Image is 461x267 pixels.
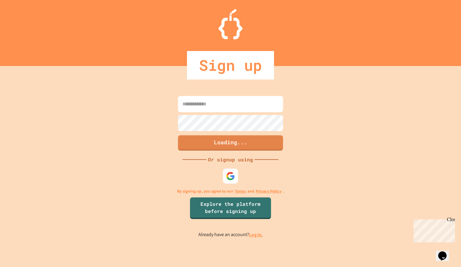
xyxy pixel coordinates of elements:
div: Chat with us now!Close [2,2,41,38]
img: Logo.svg [218,9,243,39]
div: Or signup using [206,156,255,163]
img: google-icon.svg [226,172,235,181]
button: Loading... [178,135,283,151]
a: Terms [235,188,246,194]
a: Explore the platform before signing up [190,197,271,219]
a: Privacy Policy [256,188,282,194]
p: Already have an account? [198,231,263,238]
a: Log in. [249,232,263,238]
iframe: chat widget [411,217,455,242]
div: Sign up [187,51,274,79]
p: By signing up, you agree to our and . [177,188,284,194]
iframe: chat widget [436,243,455,261]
